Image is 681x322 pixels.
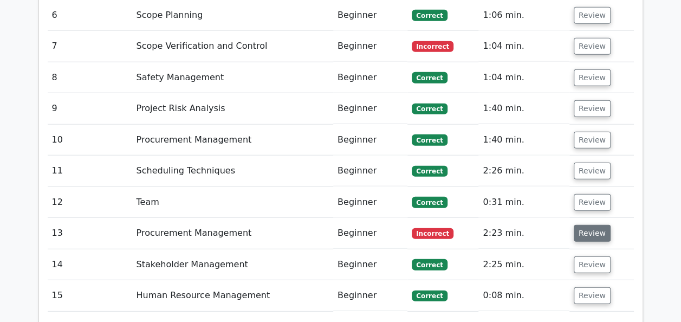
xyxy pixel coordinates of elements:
td: Beginner [333,280,407,311]
td: Beginner [333,62,407,93]
td: Beginner [333,156,407,186]
span: Correct [412,166,447,177]
td: Project Risk Analysis [132,93,333,124]
td: 12 [48,187,132,218]
span: Correct [412,259,447,270]
td: 13 [48,218,132,249]
td: Scope Verification and Control [132,31,333,62]
button: Review [574,194,611,211]
td: 0:08 min. [478,280,569,311]
td: 10 [48,125,132,156]
td: Safety Management [132,62,333,93]
td: 15 [48,280,132,311]
button: Review [574,163,611,179]
td: Scheduling Techniques [132,156,333,186]
td: Procurement Management [132,218,333,249]
td: Stakeholder Management [132,249,333,280]
td: Human Resource Management [132,280,333,311]
button: Review [574,7,611,24]
button: Review [574,287,611,304]
span: Correct [412,104,447,114]
td: 1:04 min. [478,31,569,62]
td: 2:23 min. [478,218,569,249]
td: 0:31 min. [478,187,569,218]
td: Beginner [333,93,407,124]
button: Review [574,100,611,117]
td: 8 [48,62,132,93]
button: Review [574,38,611,55]
button: Review [574,132,611,149]
button: Review [574,225,611,242]
td: Beginner [333,187,407,218]
button: Review [574,69,611,86]
span: Correct [412,72,447,83]
td: 2:26 min. [478,156,569,186]
td: 1:40 min. [478,125,569,156]
td: 2:25 min. [478,249,569,280]
td: 7 [48,31,132,62]
td: 1:40 min. [478,93,569,124]
td: 1:04 min. [478,62,569,93]
td: 11 [48,156,132,186]
span: Incorrect [412,228,453,239]
td: Procurement Management [132,125,333,156]
span: Correct [412,197,447,208]
button: Review [574,256,611,273]
td: Beginner [333,249,407,280]
span: Incorrect [412,41,453,52]
span: Correct [412,10,447,21]
span: Correct [412,134,447,145]
span: Correct [412,291,447,301]
td: 9 [48,93,132,124]
td: 14 [48,249,132,280]
td: Beginner [333,218,407,249]
td: Beginner [333,125,407,156]
td: Beginner [333,31,407,62]
td: Team [132,187,333,218]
